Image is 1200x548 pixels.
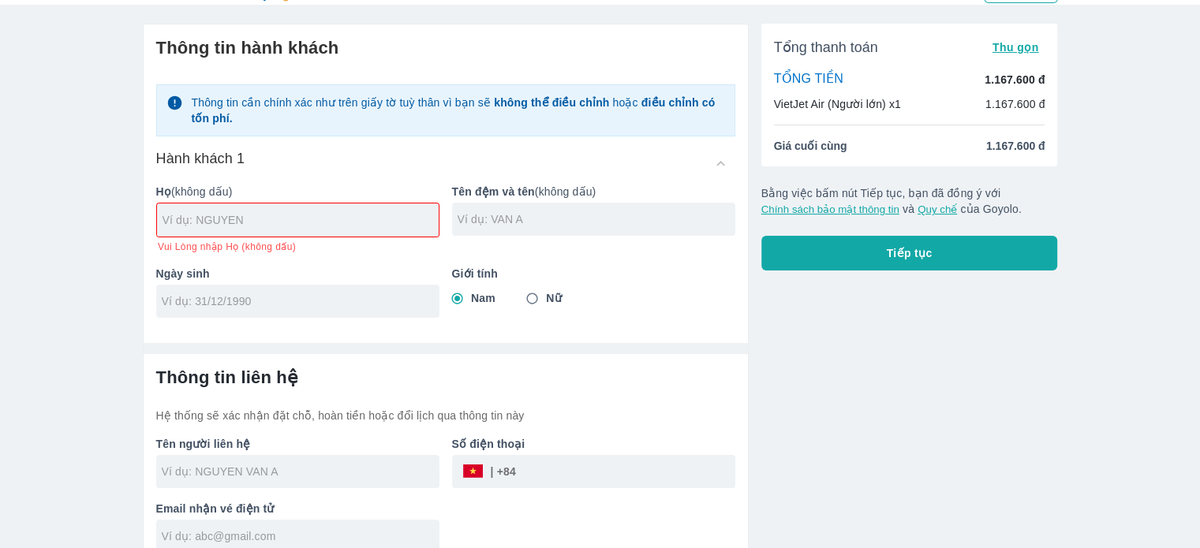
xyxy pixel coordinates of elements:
[774,38,878,57] span: Tổng thanh toán
[774,71,843,88] p: TỔNG TIỀN
[156,266,439,281] p: Ngày sinh
[986,36,1045,58] button: Thu gọn
[458,211,735,227] input: Ví dụ: VAN A
[993,41,1039,54] span: Thu gọn
[761,236,1058,270] button: Tiếp tục
[162,293,424,309] input: Ví dụ: 31/12/1990
[162,464,439,479] input: Ví dụ: NGUYEN VAN A
[452,438,525,450] b: Số điện thoại
[156,149,245,168] h6: Hành khách 1
[156,367,735,389] h6: Thông tin liên hệ
[452,266,735,281] p: Giới tính
[156,185,171,198] b: Họ
[156,438,251,450] b: Tên người liên hệ
[163,212,439,228] input: Ví dụ: NGUYEN
[158,240,296,253] span: Vui Lòng nhập Họ (không dấu)
[774,96,901,112] p: VietJet Air (Người lớn) x1
[452,184,735,199] p: (không dấu)
[156,184,439,199] p: (không dấu)
[156,502,275,515] b: Email nhận vé điện tử
[156,408,735,423] p: Hệ thống sẽ xác nhận đặt chỗ, hoàn tiền hoặc đổi lịch qua thông tin này
[494,96,609,109] strong: không thể điều chỉnh
[452,185,535,198] b: Tên đệm và tên
[162,528,439,544] input: Ví dụ: abc@gmail.com
[887,245,933,261] span: Tiếp tục
[986,138,1045,154] span: 1.167.600 đ
[761,185,1058,217] p: Bằng việc bấm nút Tiếp tục, bạn đã đồng ý với và của Goyolo.
[985,72,1045,88] p: 1.167.600 đ
[985,96,1045,112] p: 1.167.600 đ
[761,203,899,215] button: Chính sách bảo mật thông tin
[191,95,724,126] p: Thông tin cần chính xác như trên giấy tờ tuỳ thân vì bạn sẽ hoặc
[918,203,957,215] button: Quy chế
[156,37,735,59] h6: Thông tin hành khách
[471,290,495,306] span: Nam
[546,290,561,306] span: Nữ
[774,138,847,154] span: Giá cuối cùng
